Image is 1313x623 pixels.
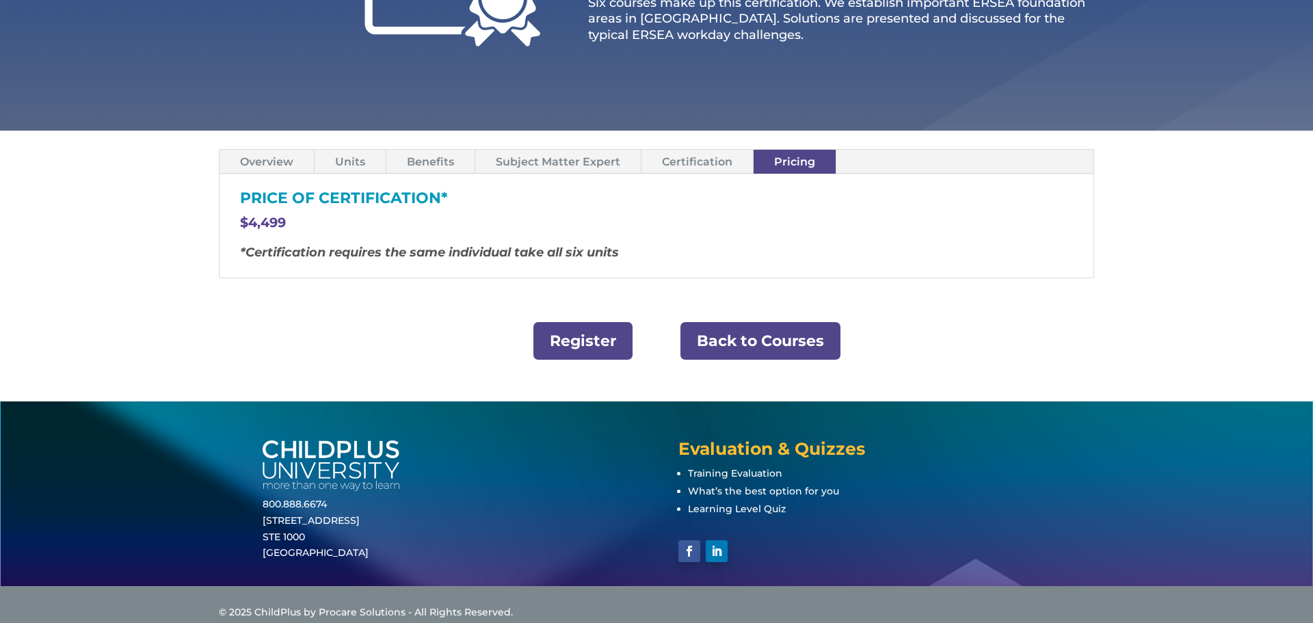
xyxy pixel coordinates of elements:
[219,605,1094,621] div: © 2025 ChildPlus by Procare Solutions - All Rights Reserved.
[688,467,782,479] a: Training Evaluation
[263,498,327,510] a: 800.888.6674
[754,150,836,174] a: Pricing
[315,150,386,174] a: Units
[220,150,314,174] a: Overview
[680,322,840,360] a: Back to Courses
[475,150,641,174] a: Subject Matter Expert
[678,540,700,562] a: Follow on Facebook
[641,150,753,174] a: Certification
[240,191,1073,213] h3: PRICE OF CERTIFICATION*
[533,322,633,360] a: Register
[706,540,728,562] a: Follow on LinkedIn
[240,245,619,260] em: *Certification requires the same individual take all six units
[688,485,839,497] a: What’s the best option for you
[386,150,475,174] a: Benefits
[263,514,369,559] a: [STREET_ADDRESS]STE 1000[GEOGRAPHIC_DATA]
[678,440,1050,464] h4: Evaluation & Quizzes
[688,503,786,515] a: Learning Level Quiz
[263,440,399,492] img: white-cpu-wordmark
[240,214,286,230] span: $4,499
